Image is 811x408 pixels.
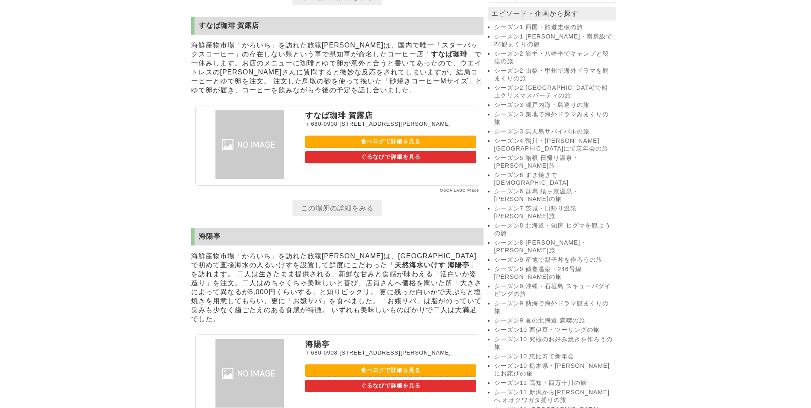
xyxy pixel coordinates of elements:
[494,137,614,153] a: シーズン4 鴨川・[PERSON_NAME][GEOGRAPHIC_DATA]にて忘年会の旅
[494,222,614,237] a: シーズン8 北海道・知床 ヒグマを観ようの旅
[494,256,614,264] a: シーズン9 産地で親子丼を作ろうの旅
[494,317,614,325] a: シーズン9 夏の北海道 満喫の旅
[305,121,338,127] span: 〒680-0908
[395,261,469,269] strong: 天然海水いけす 海陽亭
[494,326,614,334] a: シーズン10 西伊豆・ツーリングの旅
[305,364,476,377] a: 食べログで詳細を見る
[198,339,301,408] img: 海陽亭
[431,50,467,58] strong: すなば珈琲
[339,121,451,127] span: [STREET_ADDRESS][PERSON_NAME]
[191,17,484,35] h2: すなば珈琲 賀露店
[191,228,484,245] h2: 海陽亭
[440,188,479,192] a: OSCA LABO Place
[339,349,451,356] span: [STREET_ADDRESS][PERSON_NAME]
[292,200,382,216] a: この場所の詳細をみる
[494,84,614,100] a: シーズン2 [GEOGRAPHIC_DATA]で船上クリスマスパーティの旅
[191,39,484,97] p: 海鮮産物市場「かろいち」を訪れた旅猿[PERSON_NAME]は、国内で唯一「スターバックスコーヒー」の存在しない県という事で県知事が命名したコーヒー店「 」で一休みします。お店のメニューに珈琲...
[494,50,614,65] a: シーズン2 岩手・八幡平でキャンプと秘湯の旅
[494,111,614,126] a: シーズン3 築地で海外ドラマみまくりの旅
[494,239,614,254] a: シーズン8 [PERSON_NAME]・[PERSON_NAME]旅
[305,380,476,392] a: ぐるなびで詳細を見る
[494,33,614,48] a: シーズン1 [PERSON_NAME]・南房総で24観まくりの旅
[494,205,614,220] a: シーズン7 茨城・日帰り温泉 [PERSON_NAME]旅
[494,101,614,109] a: シーズン3 瀬戸内海・島巡りの旅
[305,349,338,356] span: 〒680-0908
[494,171,614,186] a: シーズン6 すき焼きで[DEMOGRAPHIC_DATA]
[494,389,614,404] a: シーズン11 新潟から[PERSON_NAME]へ オオクワガタ捕りの旅
[494,67,614,83] a: シーズン2 山梨・甲州で海外ドラマを観まくりの旅
[494,353,614,361] a: シーズン10 恵比寿で新年会
[494,283,614,298] a: シーズン9 沖縄・石垣島 スキューバダイビングの旅
[494,266,614,281] a: シーズン9 鶴巻温泉・246号線 [PERSON_NAME]の旅
[494,24,614,31] a: シーズン1 四国・酷道走破の旅
[305,110,476,121] p: すなば珈琲 賀露店
[494,188,614,203] a: シーズン6 群馬 猿ヶ京温泉・[PERSON_NAME]の旅
[488,7,616,21] p: エピソード・企画から探す
[494,154,614,170] a: シーズン5 箱根 日帰り温泉・[PERSON_NAME]旅
[494,300,614,315] a: シーズン9 熱海で海外ドラマ観まくりの旅
[494,379,614,387] a: シーズン11 高知・四万十川の旅
[198,110,301,179] img: すなば珈琲 賀露店
[494,336,614,351] a: シーズン10 究極のお好み焼きを作ろうの旅
[191,250,484,326] p: 海鮮産物市場「かろいち」を訪れた旅猿[PERSON_NAME]は、[GEOGRAPHIC_DATA]で初めて直接海水の入るいけすを設置して鮮度にこだわった「 」を訪れます。 二人は生きたまま提供...
[305,339,476,349] p: 海陽亭
[494,362,614,378] a: シーズン10 栃木県・[PERSON_NAME]にお詫びの旅
[494,128,614,136] a: シーズン3 無人島サバイバルの旅
[305,136,476,148] a: 食べログで詳細を見る
[305,151,476,163] a: ぐるなびで詳細を見る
